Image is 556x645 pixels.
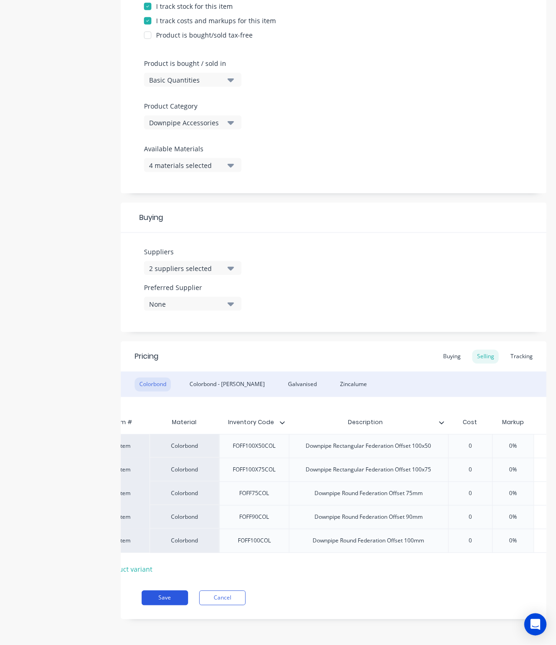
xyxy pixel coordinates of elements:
button: 2 suppliers selected [144,261,242,275]
div: 0 [447,435,494,458]
div: Colorbond [150,458,219,482]
div: Product is bought/sold tax-free [156,30,253,40]
div: Cost [448,413,493,432]
div: FOFF75COL [231,488,278,500]
button: Save [142,591,188,606]
div: None [149,299,223,309]
label: Preferred Supplier [144,283,242,292]
div: Tracking [506,350,537,364]
div: 0% [490,529,536,553]
div: 0 [447,506,494,529]
div: 2 suppliers selected [149,264,223,273]
div: FOFF100X50COL [226,440,283,452]
div: Selling [472,350,499,364]
div: 0% [490,458,536,482]
label: Suppliers [144,247,242,257]
div: Downpipe Round Federation Offset 75mm [307,488,430,500]
div: I track costs and markups for this item [156,16,276,26]
div: 0 [447,529,494,553]
div: Description [289,413,448,432]
div: Inventory Code [219,413,289,432]
label: Available Materials [144,144,242,154]
div: Buying [121,203,547,233]
div: FOFF100X75COL [226,464,283,476]
div: Downpipe Round Federation Offset 90mm [307,511,430,523]
button: Cancel [199,591,246,606]
label: Product Category [144,101,237,111]
div: Downpipe Rectangular Federation Offset 100x50 [299,440,439,452]
div: Colorbond [150,482,219,505]
div: Inventory Code [219,411,283,434]
div: Open Intercom Messenger [524,613,547,636]
div: Zincalume [335,378,372,392]
div: Pricing [135,351,158,362]
button: Basic Quantities [144,73,242,87]
div: 0% [490,482,536,505]
div: Colorbond - [PERSON_NAME] [185,378,269,392]
div: 0 [447,458,494,482]
div: 0% [490,506,536,529]
div: Markup [492,413,534,432]
label: Product is bought / sold in [144,58,237,68]
div: Buying [438,350,465,364]
div: Basic Quantities [149,75,223,85]
div: Colorbond [150,529,219,553]
div: Galvanised [283,378,321,392]
div: 0% [490,435,536,458]
div: FOFF90COL [231,511,278,523]
div: Downpipe Round Federation Offset 100mm [306,535,432,547]
div: FOFF100COL [230,535,278,547]
div: Colorbond [150,505,219,529]
div: Colorbond [150,434,219,458]
div: I track stock for this item [156,1,233,11]
div: Downpipe Rectangular Federation Offset 100x75 [299,464,439,476]
button: Downpipe Accessories [144,116,242,129]
div: Downpipe Accessories [149,118,223,128]
div: 0 [447,482,494,505]
div: 4 materials selected [149,161,223,170]
button: 4 materials selected [144,158,242,172]
button: None [144,297,242,311]
div: Material [150,413,219,432]
div: Colorbond [135,378,171,392]
div: Description [289,411,443,434]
